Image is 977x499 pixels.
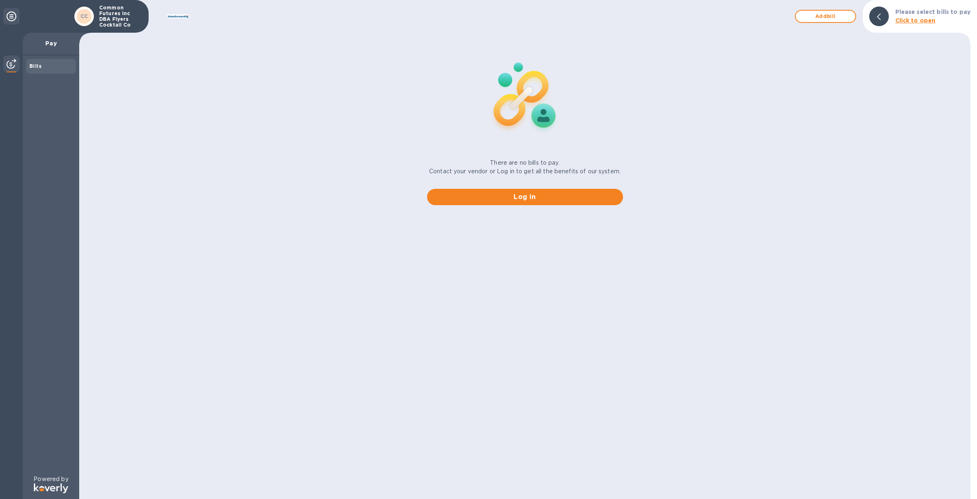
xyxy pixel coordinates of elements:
span: Add bill [802,11,849,21]
button: Addbill [795,10,856,23]
p: There are no bills to pay. Contact your vendor or Log in to get all the benefits of our system. [429,159,621,176]
b: Please select bills to pay [895,9,970,15]
button: Log in [427,189,623,205]
b: Click to open [895,17,936,24]
b: CC [80,13,88,19]
span: Log in [434,192,616,202]
b: Bills [29,63,42,69]
p: Powered by [33,475,68,483]
img: Logo [34,483,68,493]
p: Pay [29,39,73,47]
p: Common Futures Inc DBA Flyers Cocktail Co [99,5,140,28]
